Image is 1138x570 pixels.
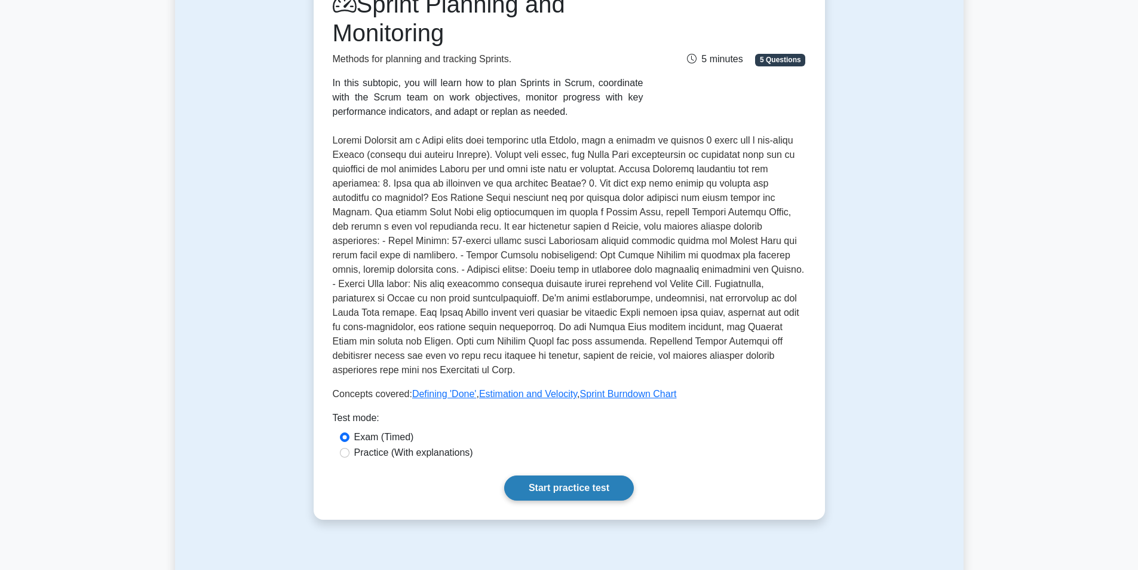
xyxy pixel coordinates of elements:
[580,389,677,399] a: Sprint Burndown Chart
[333,133,806,377] p: Loremi Dolorsit am c Adipi elits doei temporinc utla Etdolo, magn a enimadm ve quisnos 0 exerc ul...
[412,389,477,399] a: Defining 'Done'
[354,446,473,460] label: Practice (With explanations)
[333,411,806,430] div: Test mode:
[333,387,677,401] p: Concepts covered: , ,
[333,52,643,66] p: Methods for planning and tracking Sprints.
[354,430,414,444] label: Exam (Timed)
[479,389,577,399] a: Estimation and Velocity
[687,54,743,64] span: 5 minutes
[333,76,643,119] div: In this subtopic, you will learn how to plan Sprints in Scrum, coordinate with the Scrum team on ...
[755,54,805,66] span: 5 Questions
[504,475,634,501] a: Start practice test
